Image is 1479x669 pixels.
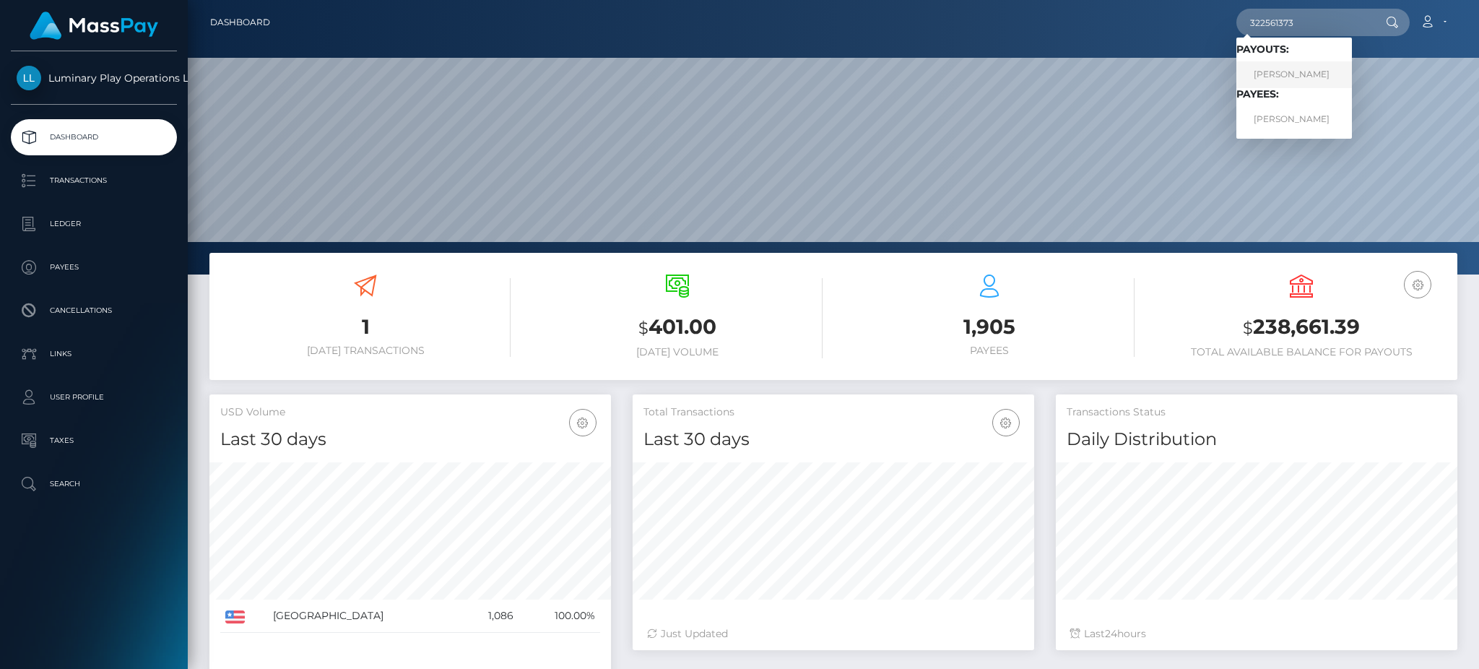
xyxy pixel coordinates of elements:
[1105,627,1117,640] span: 24
[1236,88,1352,100] h6: Payees:
[1236,43,1352,56] h6: Payouts:
[210,7,270,38] a: Dashboard
[268,600,462,633] td: [GEOGRAPHIC_DATA]
[1067,405,1447,420] h5: Transactions Status
[1070,626,1443,642] div: Last hours
[643,427,1023,452] h4: Last 30 days
[11,72,177,85] span: Luminary Play Operations Limited
[17,256,171,278] p: Payees
[11,379,177,415] a: User Profile
[532,313,823,342] h3: 401.00
[1236,61,1352,88] a: [PERSON_NAME]
[643,405,1023,420] h5: Total Transactions
[30,12,158,40] img: MassPay Logo
[1243,318,1253,338] small: $
[220,427,600,452] h4: Last 30 days
[11,206,177,242] a: Ledger
[11,163,177,199] a: Transactions
[1156,313,1447,342] h3: 238,661.39
[11,423,177,459] a: Taxes
[844,313,1135,341] h3: 1,905
[17,387,171,408] p: User Profile
[519,600,600,633] td: 100.00%
[220,405,600,420] h5: USD Volume
[532,346,823,358] h6: [DATE] Volume
[1236,9,1372,36] input: Search...
[220,313,511,341] h3: 1
[17,343,171,365] p: Links
[11,119,177,155] a: Dashboard
[17,300,171,321] p: Cancellations
[11,249,177,285] a: Payees
[17,66,41,90] img: Luminary Play Operations Limited
[11,293,177,329] a: Cancellations
[1067,427,1447,452] h4: Daily Distribution
[17,430,171,452] p: Taxes
[17,213,171,235] p: Ledger
[638,318,649,338] small: $
[225,610,245,623] img: US.png
[11,336,177,372] a: Links
[220,345,511,357] h6: [DATE] Transactions
[17,170,171,191] p: Transactions
[844,345,1135,357] h6: Payees
[1236,106,1352,133] a: [PERSON_NAME]
[17,473,171,495] p: Search
[17,126,171,148] p: Dashboard
[1156,346,1447,358] h6: Total Available Balance for Payouts
[462,600,519,633] td: 1,086
[647,626,1020,642] div: Just Updated
[11,466,177,502] a: Search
